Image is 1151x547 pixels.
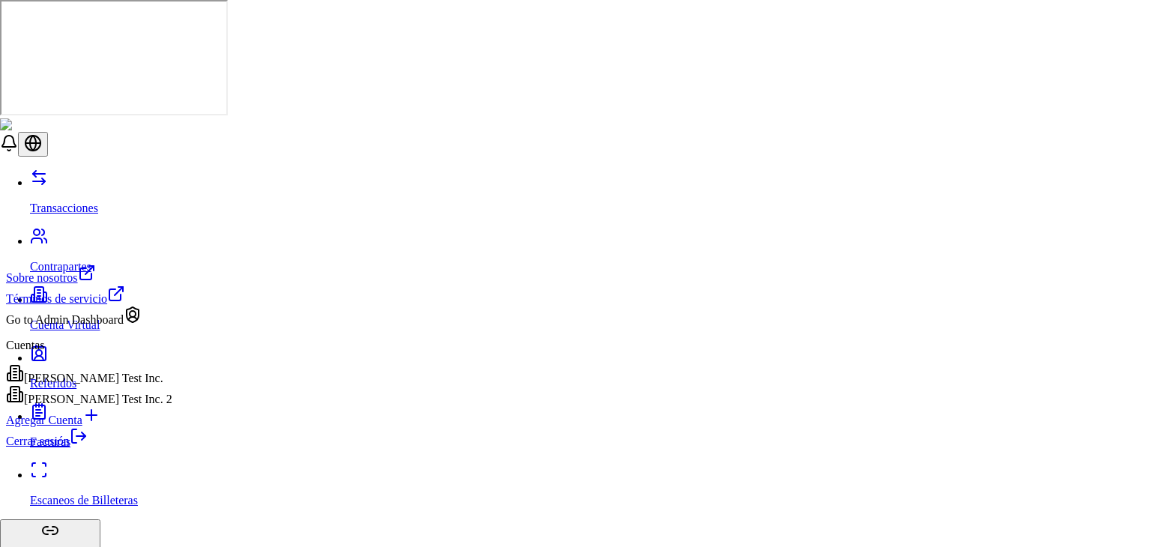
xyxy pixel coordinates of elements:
[6,285,172,306] a: Términos de servicio
[6,385,172,406] div: [PERSON_NAME] Test Inc. 2
[6,339,172,352] p: Cuentas
[6,364,172,385] div: [PERSON_NAME] Test Inc.
[6,406,172,427] a: Agregar Cuenta
[6,306,172,327] div: Go to Admin Dashboard
[6,264,172,285] a: Sobre nosotros
[6,435,88,447] a: Cerrar sesión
